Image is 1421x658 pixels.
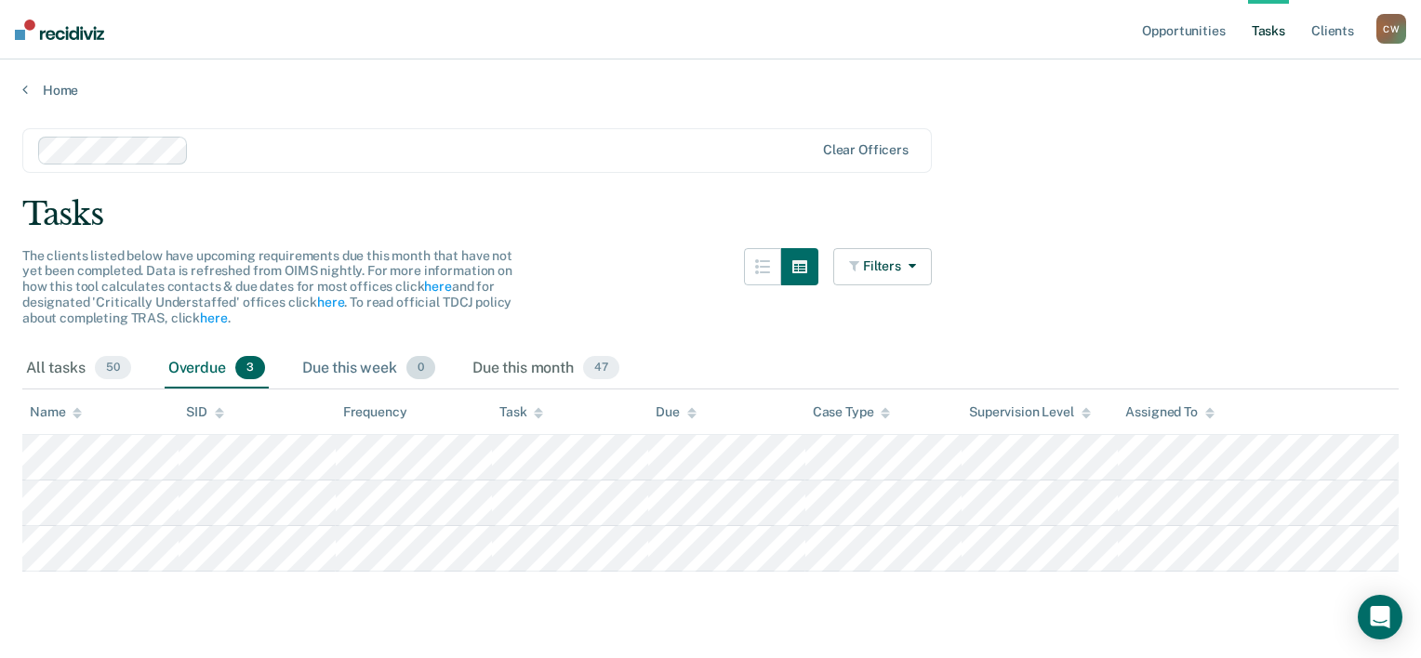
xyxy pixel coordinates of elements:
div: Clear officers [823,142,909,158]
div: Assigned To [1125,404,1214,420]
img: Recidiviz [15,20,104,40]
a: here [200,310,227,325]
div: Name [30,404,82,420]
span: 47 [583,356,619,380]
span: 0 [406,356,435,380]
div: Due [656,404,697,420]
button: Filters [833,248,932,285]
div: Task [499,404,543,420]
div: C W [1376,14,1406,44]
span: 50 [95,356,131,380]
span: 3 [235,356,265,380]
div: Frequency [343,404,407,420]
div: Case Type [813,404,891,420]
span: The clients listed below have upcoming requirements due this month that have not yet been complet... [22,248,512,325]
button: CW [1376,14,1406,44]
div: SID [186,404,224,420]
div: Due this week0 [299,349,439,389]
div: Supervision Level [969,404,1091,420]
div: Open Intercom Messenger [1358,595,1402,639]
div: Tasks [22,195,1399,233]
div: All tasks50 [22,349,135,389]
div: Due this month47 [469,349,623,389]
a: Home [22,82,1399,99]
div: Overdue3 [165,349,269,389]
a: here [424,279,451,294]
a: here [317,295,344,309]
